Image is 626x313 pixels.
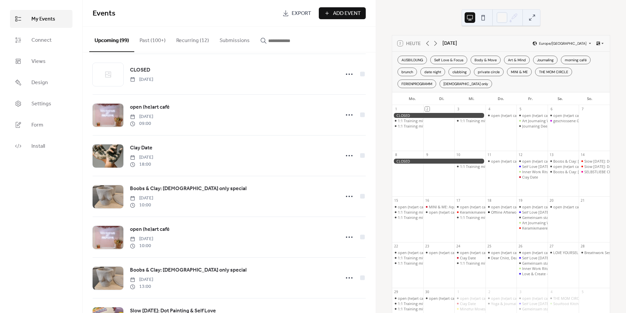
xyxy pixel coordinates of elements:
div: Fr. [516,92,545,105]
a: Design [10,74,72,91]
div: open (he)art café [522,250,551,255]
div: 4 [549,289,554,294]
div: 17 [456,198,461,203]
span: Export [292,10,311,18]
div: 26 [518,244,523,248]
div: 14 [580,152,585,157]
div: [DEMOGRAPHIC_DATA] only [439,79,492,88]
div: open (he)art café [517,159,548,164]
div: open (he)art café [548,204,579,209]
div: MINI & ME: Aquarell & Achtsamkeit für frischgebackene Mamas & Babys [429,204,551,209]
span: open (he)art café [130,226,170,234]
div: LOVE YOURSELF LOUD: DJ Night & Selflove-Art [548,250,579,255]
div: Clay Date [460,301,476,306]
div: open (he)art café [392,296,423,301]
div: 3 [518,289,523,294]
div: open (he)art café [553,204,582,209]
div: CLOSED [392,159,485,164]
div: 27 [549,244,554,248]
div: Self Love [DATE] – Bloom & Matcha Edition [522,164,595,169]
div: Journaling Deep Dive: 2 Stunden für dich und deine Gedanken [517,124,548,129]
div: 1:1 Training mit Caterina [454,118,485,123]
span: Europe/[GEOGRAPHIC_DATA] [539,42,586,45]
div: Gemeinsam stark: Acrylmalerei für Kinder & ihre Eltern [522,215,614,220]
div: Self Love & Focus [430,56,467,64]
a: Settings [10,95,72,113]
div: open (he)art café [454,296,485,301]
div: 1 [456,289,461,294]
div: 25 [487,244,492,248]
div: 4 [487,107,492,111]
div: Art Journaling Workshop [517,220,548,225]
button: Add Event [319,7,366,19]
div: open (he)art café [460,296,489,301]
div: open (he)art café [392,250,423,255]
div: Inner Work Ritual: Innere Stimmen sichtbar machen [517,266,548,271]
div: open (he)art café [553,113,582,118]
div: 13 [549,152,554,157]
div: Dear Child, Dear Elderly: Letters in the Club [491,255,564,260]
a: Connect [10,31,72,49]
div: SELBSTLIEBE CHECK-IN: Der ehrliche Weg zurück zu dir - Buchung [579,169,610,174]
div: MINI & ME [507,68,532,76]
div: open (he)art café [429,250,458,255]
a: Clay Date [130,144,152,152]
div: 29 [394,289,398,294]
div: open (he)art café [398,250,427,255]
span: Settings [31,100,51,108]
div: Offline Afterwork Affairs [485,210,517,215]
span: [DATE] [130,235,153,242]
div: Slow Sunday: Dot Painting & Self Love [579,159,610,164]
div: Love & Create – Malen für dein inneres Kind [522,271,597,276]
a: Install [10,137,72,155]
div: clubbing [448,68,471,76]
a: open (he)art café [130,225,170,234]
span: 10:00 [130,202,153,209]
div: 2 [425,107,430,111]
div: open (he)art café [454,250,485,255]
div: 1:1 Training mit Caterina [392,215,423,220]
div: open (he)art café [517,113,548,118]
div: Gemeinsam stark: Acrylmalerei für Kinder & ihre Eltern [517,215,548,220]
div: open (he)art café [392,204,423,209]
div: 18 [487,198,492,203]
span: Form [31,121,43,129]
div: 20 [549,198,554,203]
div: open (he)art café [429,296,458,301]
div: 1:1 Training mit [PERSON_NAME] [398,306,454,311]
div: Mindful Moves – Achtsame Körperübungen für mehr Balance [460,306,564,311]
div: open (he)art café [522,204,551,209]
div: 1:1 Training mit Caterina [392,261,423,266]
div: open (he)art café [423,296,454,301]
div: open (he)art café [548,113,579,118]
div: 1:1 Training mit [PERSON_NAME] [398,124,454,129]
span: open (he)art café [130,103,170,111]
button: Recurring (12) [171,27,214,51]
div: Di. [427,92,456,105]
div: Self Love Friday – Bloom & Matcha Edition [517,210,548,215]
div: open (he)art café [491,296,520,301]
div: 1:1 Training mit Caterina [392,124,423,129]
div: Self Love [DATE] – Bloom & Matcha Edition [522,255,595,260]
div: open (he)art café [423,250,454,255]
div: Art Journaling Workshop [522,118,564,123]
button: Submissions [214,27,255,51]
div: 1:1 Training mit [PERSON_NAME] [398,255,454,260]
div: open (he)art café [423,210,454,215]
div: Clay Date [517,175,548,180]
div: brunch [397,68,417,76]
div: open (he)art café [454,204,485,209]
div: 5 [580,289,585,294]
div: 6 [549,107,554,111]
div: open (he)art café [485,296,517,301]
div: open (he)art café [485,250,517,255]
span: Connect [31,36,52,44]
div: 1:1 Training mit [PERSON_NAME] [460,215,516,220]
div: Body & Move [471,56,501,64]
div: Gemeinsam stark: Acrylmalerei für Kinder & ihre Eltern [517,306,548,311]
a: Boobs & Clay: [DEMOGRAPHIC_DATA] only special [130,184,247,193]
span: Boobs & Clay: [DEMOGRAPHIC_DATA] only special [130,266,247,274]
div: 10 [456,152,461,157]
